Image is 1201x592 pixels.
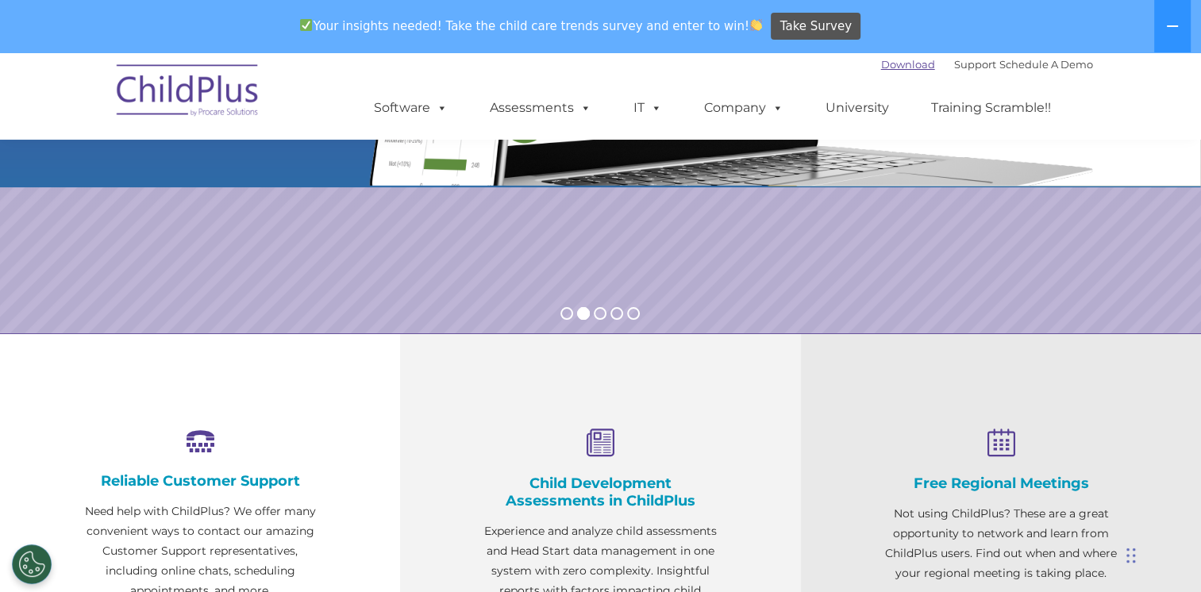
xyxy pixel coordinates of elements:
[358,92,464,124] a: Software
[771,13,860,40] a: Take Survey
[880,475,1122,492] h4: Free Regional Meetings
[954,58,996,71] a: Support
[300,19,312,31] img: ✅
[880,504,1122,583] p: Not using ChildPlus? These are a great opportunity to network and learn from ChildPlus users. Fin...
[1126,532,1136,579] div: Drag
[294,10,769,41] span: Your insights needed! Take the child care trends survey and enter to win!
[780,13,852,40] span: Take Survey
[881,58,1093,71] font: |
[750,19,762,31] img: 👏
[688,92,799,124] a: Company
[915,92,1067,124] a: Training Scramble!!
[881,58,935,71] a: Download
[942,421,1201,592] iframe: Chat Widget
[109,53,268,133] img: ChildPlus by Procare Solutions
[221,170,288,182] span: Phone number
[618,92,678,124] a: IT
[999,58,1093,71] a: Schedule A Demo
[12,544,52,584] button: Cookies Settings
[79,472,321,490] h4: Reliable Customer Support
[810,92,905,124] a: University
[221,105,269,117] span: Last name
[479,475,721,509] h4: Child Development Assessments in ChildPlus
[474,92,607,124] a: Assessments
